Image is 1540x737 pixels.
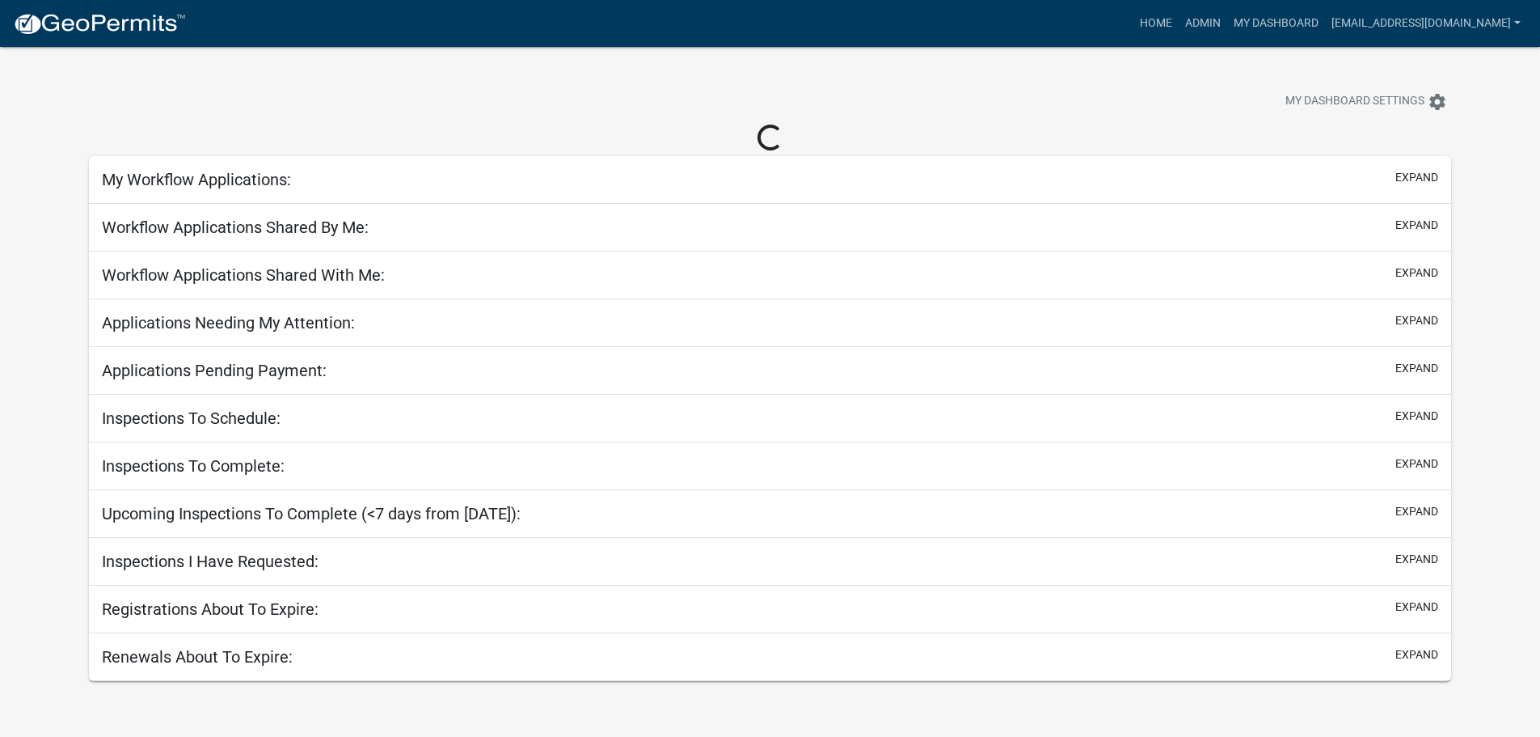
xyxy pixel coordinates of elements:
[1227,8,1325,39] a: My Dashboard
[1395,455,1438,472] button: expand
[102,456,285,476] h5: Inspections To Complete:
[1325,8,1527,39] a: [EMAIL_ADDRESS][DOMAIN_NAME]
[102,599,319,619] h5: Registrations About To Expire:
[102,170,291,189] h5: My Workflow Applications:
[102,647,293,667] h5: Renewals About To Expire:
[1395,646,1438,663] button: expand
[1133,8,1179,39] a: Home
[102,552,319,571] h5: Inspections I Have Requested:
[1285,92,1424,112] span: My Dashboard Settings
[1395,551,1438,568] button: expand
[1395,503,1438,520] button: expand
[1395,265,1438,282] button: expand
[1395,169,1438,186] button: expand
[1395,312,1438,329] button: expand
[102,361,327,380] h5: Applications Pending Payment:
[102,218,369,237] h5: Workflow Applications Shared By Me:
[1395,408,1438,425] button: expand
[1395,217,1438,234] button: expand
[102,409,281,428] h5: Inspections To Schedule:
[102,313,355,332] h5: Applications Needing My Attention:
[1395,360,1438,377] button: expand
[1428,92,1447,112] i: settings
[1395,599,1438,616] button: expand
[102,265,385,285] h5: Workflow Applications Shared With Me:
[102,504,521,523] h5: Upcoming Inspections To Complete (<7 days from [DATE]):
[1179,8,1227,39] a: Admin
[1272,86,1460,117] button: My Dashboard Settingssettings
